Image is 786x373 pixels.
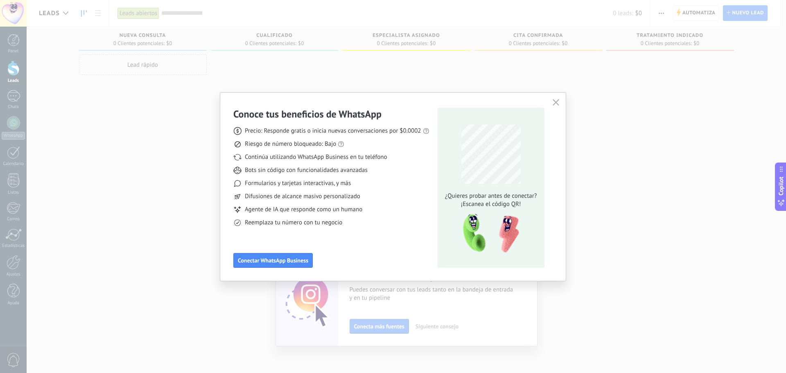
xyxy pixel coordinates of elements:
[245,206,362,214] span: Agente de IA que responde como un humano
[777,176,785,195] span: Copilot
[245,179,351,188] span: Formularios y tarjetas interactivas, y más
[233,253,313,268] button: Conectar WhatsApp Business
[245,153,387,161] span: Continúa utilizando WhatsApp Business en tu teléfono
[245,140,336,148] span: Riesgo de número bloqueado: Bajo
[443,200,539,208] span: ¡Escanea el código QR!
[456,212,521,255] img: qr-pic-1x.png
[245,166,368,174] span: Bots sin código con funcionalidades avanzadas
[443,192,539,200] span: ¿Quieres probar antes de conectar?
[233,108,382,120] h3: Conoce tus beneficios de WhatsApp
[245,219,342,227] span: Reemplaza tu número con tu negocio
[238,258,308,263] span: Conectar WhatsApp Business
[245,127,421,135] span: Precio: Responde gratis o inicia nuevas conversaciones por $0.0002
[245,192,360,201] span: Difusiones de alcance masivo personalizado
